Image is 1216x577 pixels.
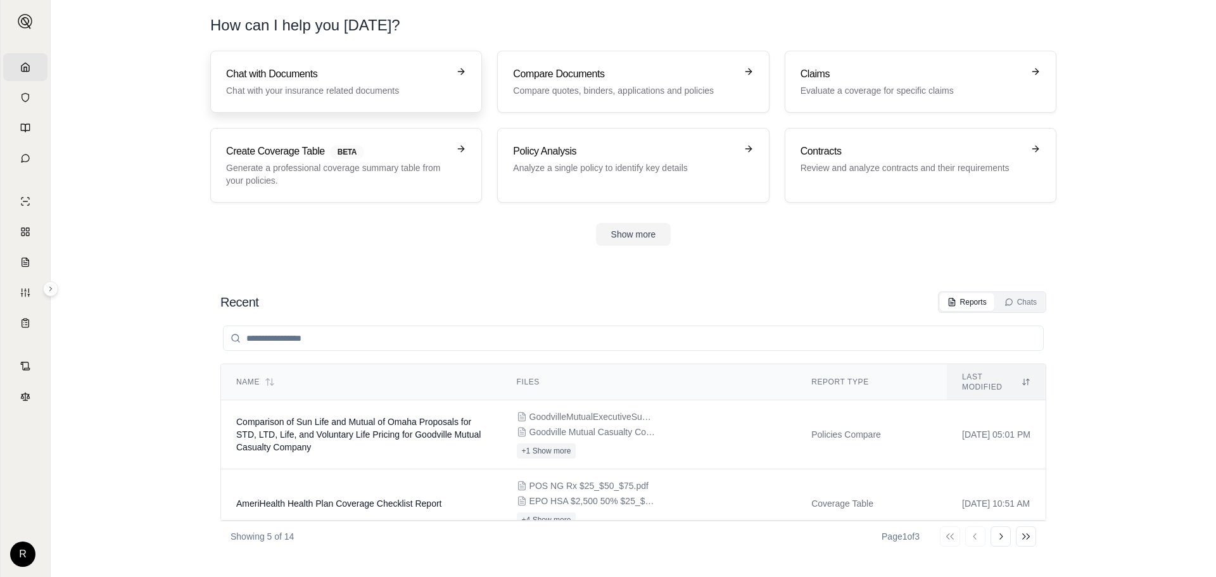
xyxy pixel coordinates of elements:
span: GoodvilleMutualExecutiveSummary2025.docx [529,410,656,423]
a: Legal Search Engine [3,383,47,410]
td: Coverage Table [796,469,947,538]
a: ClaimsEvaluate a coverage for specific claims [785,51,1056,113]
button: +1 Show more [517,443,576,459]
div: Last modified [962,372,1030,392]
p: Analyze a single policy to identify key details [513,162,735,174]
button: Chats [997,293,1044,311]
p: Chat with your insurance related documents [226,84,448,97]
a: Create Coverage TableBETAGenerate a professional coverage summary table from your policies. [210,128,482,203]
a: Policy AnalysisAnalyze a single policy to identify key details [497,128,769,203]
h2: Recent [220,293,258,311]
div: Chats [1004,297,1037,307]
a: ContractsReview and analyze contracts and their requirements [785,128,1056,203]
span: Goodville Mutual Casualty Company_VTL_STD.pdf [529,426,656,438]
p: Review and analyze contracts and their requirements [801,162,1023,174]
a: Policy Comparisons [3,218,47,246]
td: [DATE] 10:51 AM [947,469,1046,538]
td: Policies Compare [796,400,947,469]
a: Prompt Library [3,114,47,142]
h1: How can I help you [DATE]? [210,15,400,35]
h3: Compare Documents [513,67,735,82]
h3: Claims [801,67,1023,82]
div: Reports [947,297,987,307]
a: Custom Report [3,279,47,307]
img: Expand sidebar [18,14,33,29]
a: Home [3,53,47,81]
span: BETA [330,145,364,159]
a: Contract Analysis [3,352,47,380]
a: Chat [3,144,47,172]
th: Report Type [796,364,947,400]
button: Reports [940,293,994,311]
th: Files [502,364,797,400]
span: Comparison of Sun Life and Mutual of Omaha Proposals for STD, LTD, Life, and Voluntary Life Prici... [236,417,481,452]
td: [DATE] 05:01 PM [947,400,1046,469]
p: Evaluate a coverage for specific claims [801,84,1023,97]
a: Claim Coverage [3,248,47,276]
p: Generate a professional coverage summary table from your policies. [226,162,448,187]
p: Compare quotes, binders, applications and policies [513,84,735,97]
button: Show more [596,223,671,246]
div: Page 1 of 3 [882,530,920,543]
h3: Policy Analysis [513,144,735,159]
a: Coverage Table [3,309,47,337]
h3: Create Coverage Table [226,144,448,159]
div: Name [236,377,486,387]
h3: Chat with Documents [226,67,448,82]
a: Chat with DocumentsChat with your insurance related documents [210,51,482,113]
button: Expand sidebar [43,281,58,296]
a: Documents Vault [3,84,47,111]
p: Showing 5 of 14 [231,530,294,543]
a: Single Policy [3,187,47,215]
span: AmeriHealth Health Plan Coverage Checklist Report [236,498,441,509]
div: R [10,542,35,567]
span: POS NG Rx $25_$50_$75.pdf [529,479,649,492]
a: Compare DocumentsCompare quotes, binders, applications and policies [497,51,769,113]
h3: Contracts [801,144,1023,159]
button: Expand sidebar [13,9,38,34]
span: EPO HSA $2,500 50% $25_$50_$75 Rx.pdf [529,495,656,507]
button: +4 Show more [517,512,576,528]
